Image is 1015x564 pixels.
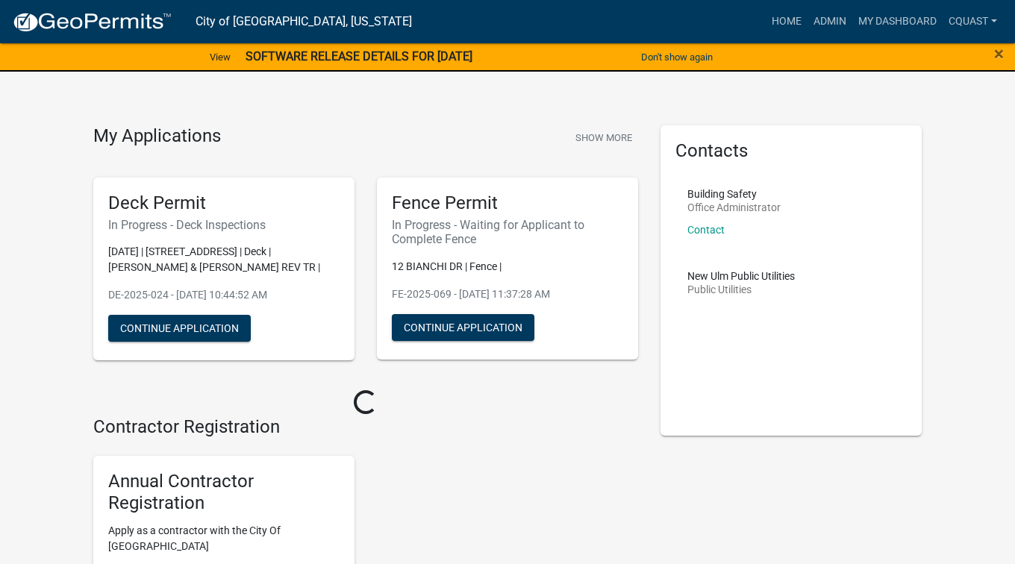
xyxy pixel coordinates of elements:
h6: In Progress - Deck Inspections [108,218,340,232]
p: DE-2025-024 - [DATE] 10:44:52 AM [108,287,340,303]
strong: SOFTWARE RELEASE DETAILS FOR [DATE] [246,49,472,63]
button: Continue Application [392,314,534,341]
p: New Ulm Public Utilities [687,271,795,281]
p: [DATE] | [STREET_ADDRESS] | Deck | [PERSON_NAME] & [PERSON_NAME] REV TR | [108,244,340,275]
h5: Contacts [675,140,907,162]
p: Office Administrator [687,202,781,213]
a: Admin [808,7,852,36]
h5: Annual Contractor Registration [108,471,340,514]
button: Don't show again [635,45,719,69]
h4: Contractor Registration [93,416,638,438]
p: Building Safety [687,189,781,199]
button: Continue Application [108,315,251,342]
p: FE-2025-069 - [DATE] 11:37:28 AM [392,286,623,302]
p: 12 BIANCHI DR | Fence | [392,259,623,275]
a: Home [766,7,808,36]
button: Close [994,45,1004,63]
p: Apply as a contractor with the City Of [GEOGRAPHIC_DATA] [108,523,340,554]
a: City of [GEOGRAPHIC_DATA], [US_STATE] [196,9,412,34]
h5: Fence Permit [392,192,623,214]
button: Show More [569,125,638,150]
a: View [204,45,237,69]
a: Contact [687,224,725,236]
h4: My Applications [93,125,221,148]
h5: Deck Permit [108,192,340,214]
h6: In Progress - Waiting for Applicant to Complete Fence [392,218,623,246]
p: Public Utilities [687,284,795,295]
span: × [994,43,1004,64]
a: My Dashboard [852,7,943,36]
a: cquast [943,7,1003,36]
